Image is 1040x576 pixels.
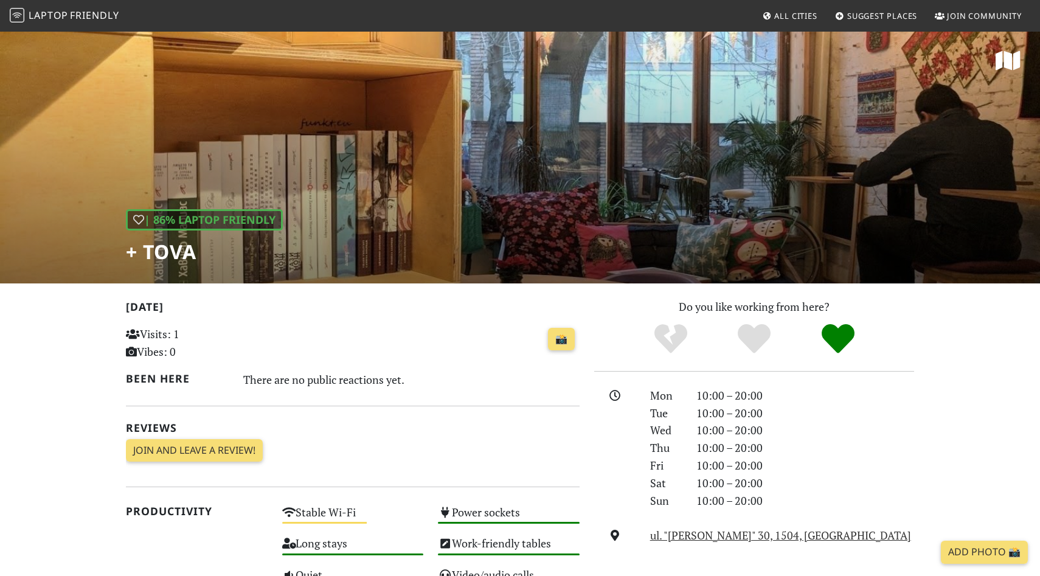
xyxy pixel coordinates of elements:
div: There are no public reactions yet. [243,370,580,389]
a: LaptopFriendly LaptopFriendly [10,5,119,27]
div: Yes [712,322,796,356]
a: Join Community [930,5,1027,27]
div: 10:00 – 20:00 [689,422,921,439]
span: Laptop [29,9,68,22]
p: Do you like working from here? [594,298,914,316]
span: Friendly [70,9,119,22]
h2: Reviews [126,422,580,434]
h2: Productivity [126,505,268,518]
h1: + Tova [126,240,283,263]
div: Fri [643,457,689,474]
a: Add Photo 📸 [941,541,1028,564]
a: Join and leave a review! [126,439,263,462]
div: Sat [643,474,689,492]
a: Suggest Places [830,5,923,27]
div: Sun [643,492,689,510]
div: 10:00 – 20:00 [689,474,921,492]
div: Stable Wi-Fi [275,502,431,533]
a: All Cities [757,5,822,27]
div: 10:00 – 20:00 [689,439,921,457]
div: Definitely! [796,322,880,356]
div: Work-friendly tables [431,533,587,564]
span: Suggest Places [847,10,918,21]
div: Wed [643,422,689,439]
div: 10:00 – 20:00 [689,492,921,510]
h2: [DATE] [126,300,580,318]
div: 10:00 – 20:00 [689,457,921,474]
div: No [629,322,713,356]
h2: Been here [126,372,229,385]
div: Power sockets [431,502,587,533]
span: All Cities [774,10,817,21]
div: Tue [643,404,689,422]
div: 10:00 – 20:00 [689,387,921,404]
div: | 86% Laptop Friendly [126,209,283,231]
div: Long stays [275,533,431,564]
span: Join Community [947,10,1022,21]
p: Visits: 1 Vibes: 0 [126,325,268,361]
div: Mon [643,387,689,404]
a: 📸 [548,328,575,351]
div: Thu [643,439,689,457]
div: 10:00 – 20:00 [689,404,921,422]
a: ul. "[PERSON_NAME]" 30, 1504, [GEOGRAPHIC_DATA] [650,528,911,543]
img: LaptopFriendly [10,8,24,23]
